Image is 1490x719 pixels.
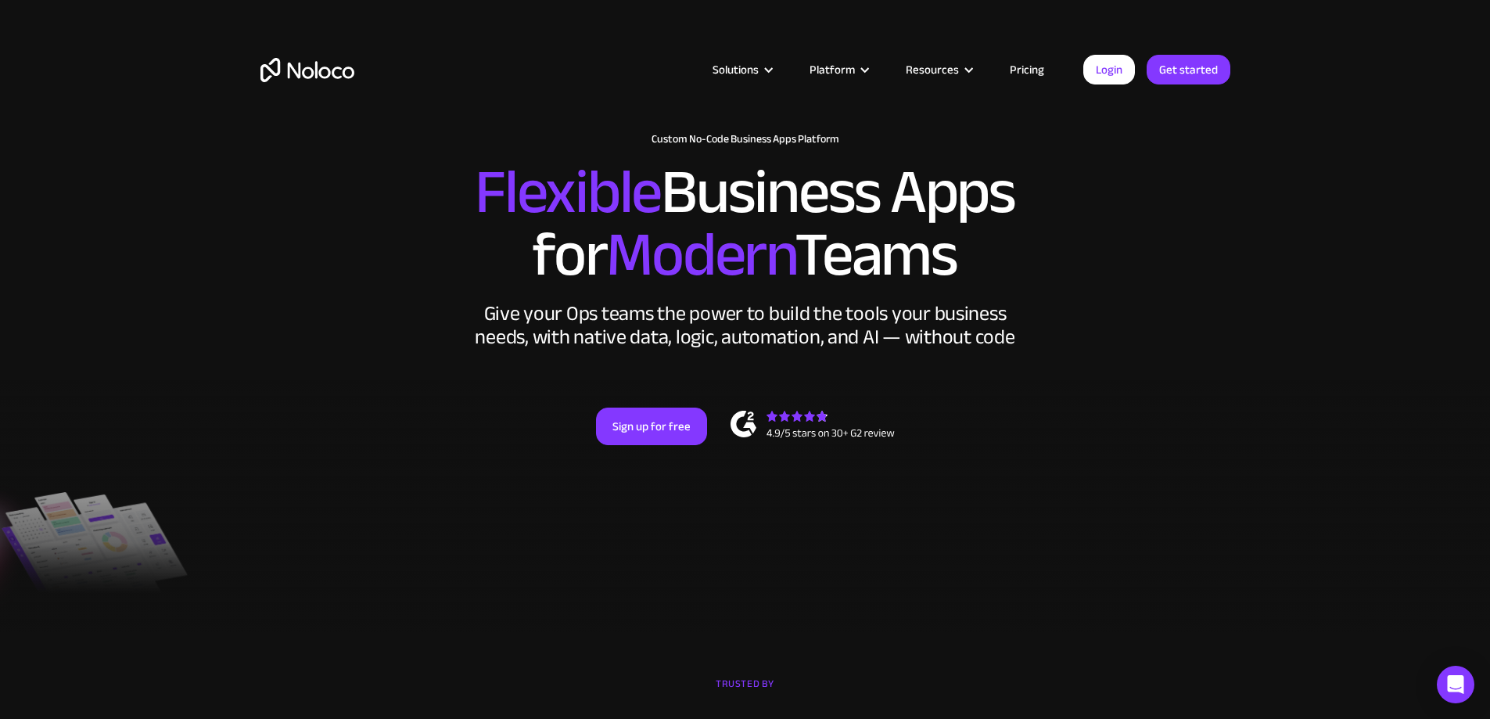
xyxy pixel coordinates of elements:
div: Give your Ops teams the power to build the tools your business needs, with native data, logic, au... [472,302,1019,349]
div: Solutions [713,59,759,80]
h2: Business Apps for Teams [260,161,1230,286]
div: Open Intercom Messenger [1437,666,1474,703]
span: Modern [606,196,795,313]
a: Pricing [990,59,1064,80]
div: Resources [886,59,990,80]
a: Login [1083,55,1135,84]
div: Resources [906,59,959,80]
a: Get started [1147,55,1230,84]
a: Sign up for free [596,408,707,445]
a: home [260,58,354,82]
div: Platform [810,59,855,80]
div: Platform [790,59,886,80]
span: Flexible [475,134,661,250]
div: Solutions [693,59,790,80]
